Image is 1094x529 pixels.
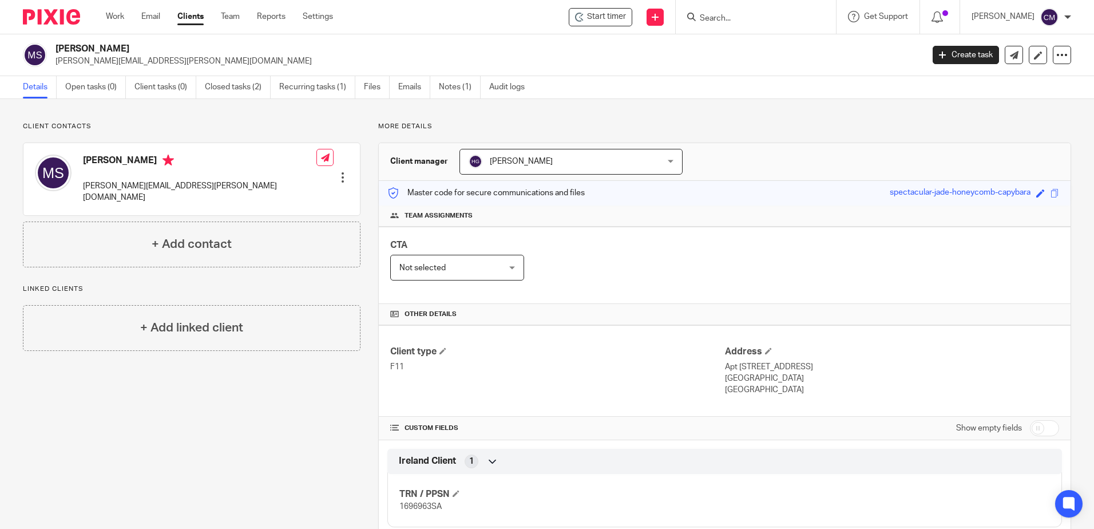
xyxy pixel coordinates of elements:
[65,76,126,98] a: Open tasks (0)
[864,13,908,21] span: Get Support
[405,211,473,220] span: Team assignments
[279,76,355,98] a: Recurring tasks (1)
[23,43,47,67] img: svg%3E
[140,319,243,337] h4: + Add linked client
[1040,8,1059,26] img: svg%3E
[387,187,585,199] p: Master code for secure communications and files
[23,9,80,25] img: Pixie
[469,155,482,168] img: svg%3E
[378,122,1071,131] p: More details
[587,11,626,23] span: Start timer
[152,235,232,253] h4: + Add contact
[956,423,1022,434] label: Show empty fields
[725,384,1059,396] p: [GEOGRAPHIC_DATA]
[390,346,724,358] h4: Client type
[490,157,553,165] span: [PERSON_NAME]
[725,361,1059,373] p: Apt [STREET_ADDRESS]
[398,76,430,98] a: Emails
[177,11,204,22] a: Clients
[390,240,407,250] span: CTA
[725,373,1059,384] p: [GEOGRAPHIC_DATA]
[221,11,240,22] a: Team
[83,180,316,204] p: [PERSON_NAME][EMAIL_ADDRESS][PERSON_NAME][DOMAIN_NAME]
[141,11,160,22] a: Email
[933,46,999,64] a: Create task
[390,424,724,433] h4: CUSTOM FIELDS
[106,11,124,22] a: Work
[439,76,481,98] a: Notes (1)
[303,11,333,22] a: Settings
[390,361,724,373] p: F11
[364,76,390,98] a: Files
[972,11,1034,22] p: [PERSON_NAME]
[399,455,456,467] span: Ireland Client
[35,155,72,191] img: svg%3E
[134,76,196,98] a: Client tasks (0)
[257,11,286,22] a: Reports
[399,488,724,500] h4: TRN / PPSN
[469,456,474,467] span: 1
[83,155,316,169] h4: [PERSON_NAME]
[56,56,915,67] p: [PERSON_NAME][EMAIL_ADDRESS][PERSON_NAME][DOMAIN_NAME]
[23,76,57,98] a: Details
[162,155,174,166] i: Primary
[23,285,360,294] p: Linked clients
[390,156,448,167] h3: Client manager
[489,76,533,98] a: Audit logs
[725,346,1059,358] h4: Address
[23,122,360,131] p: Client contacts
[399,503,442,511] span: 1696963SA
[56,43,743,55] h2: [PERSON_NAME]
[890,187,1030,200] div: spectacular-jade-honeycomb-capybara
[699,14,802,24] input: Search
[569,8,632,26] div: Mateusz Sekowski
[205,76,271,98] a: Closed tasks (2)
[399,264,446,272] span: Not selected
[405,310,457,319] span: Other details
